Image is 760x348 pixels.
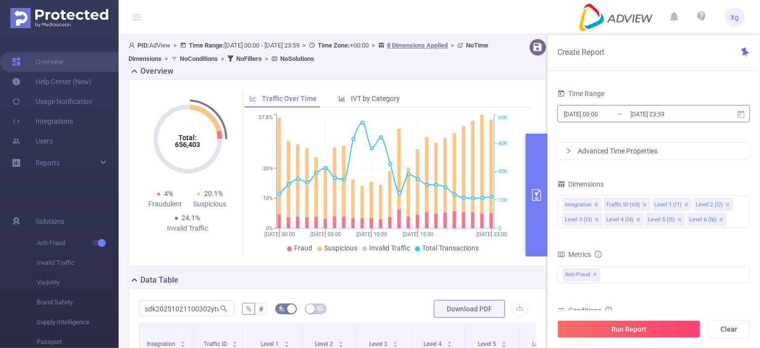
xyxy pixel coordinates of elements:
[708,320,750,338] button: Clear
[725,202,730,208] i: icon: close
[387,42,448,49] u: 8 Dimensions Applied
[557,250,591,258] span: Metrics
[175,141,200,149] tspan: 656,403
[563,107,643,121] input: Start date
[557,90,604,98] span: Time Range
[606,213,633,226] div: Level 4 (l4)
[568,306,612,314] span: Conditions
[357,231,387,238] tspan: [DATE] 10:00
[12,52,64,72] a: Overview
[140,65,173,77] h2: Overview
[563,198,602,211] li: Integration
[284,340,290,346] div: Sort
[294,244,312,252] span: Fraud
[266,225,273,232] tspan: 0%
[178,134,197,142] tspan: Total:
[369,244,410,252] span: Invalid Traffic
[284,344,289,347] i: icon: caret-down
[338,344,343,347] i: icon: caret-down
[392,344,398,347] i: icon: caret-down
[447,340,452,343] i: icon: caret-up
[604,213,644,226] li: Level 4 (l4)
[170,42,180,49] span: >
[262,55,271,62] span: >
[403,231,433,238] tspan: [DATE] 15:00
[128,42,137,49] i: icon: user
[434,300,505,318] button: Download PDF
[37,233,119,253] span: Anti-Fraud
[232,344,238,347] i: icon: caret-down
[164,190,173,198] span: 4%
[604,198,650,211] li: Traffic ID (tid)
[684,202,689,208] i: icon: close
[218,55,227,62] span: >
[648,213,675,226] div: Level 5 (l5)
[689,213,717,226] div: Level 6 (l6)
[165,223,210,234] div: Invalid Traffic
[594,202,599,208] i: icon: close
[501,344,507,347] i: icon: caret-down
[687,213,727,226] li: Level 6 (l6)
[139,300,234,316] input: Search...
[37,293,119,312] span: Brand Safety
[606,199,640,211] div: Traffic ID (tid)
[284,340,289,343] i: icon: caret-up
[501,340,507,343] i: icon: caret-up
[654,199,681,211] div: Level 1 (l1)
[392,340,398,343] i: icon: caret-up
[180,340,186,343] i: icon: caret-up
[478,341,498,348] span: Level 5
[642,202,647,208] i: icon: close
[369,42,378,49] span: >
[258,115,273,121] tspan: 37.8%
[310,231,341,238] tspan: [DATE] 05:00
[369,341,389,348] span: Level 3
[279,305,285,311] i: icon: bg-colors
[447,340,453,346] div: Sort
[137,42,149,49] b: PID:
[392,340,398,346] div: Sort
[719,217,724,223] i: icon: close
[36,211,64,231] span: Solutions
[37,253,119,273] span: Invalid Traffic
[315,341,335,348] span: Level 2
[696,199,723,211] div: Level 2 (l2)
[36,159,60,167] span: Reports
[677,217,682,223] i: icon: close
[422,244,479,252] span: Total Transactions
[558,143,750,159] div: icon: rightAdvanced Time Properties
[646,213,685,226] li: Level 5 (l5)
[162,55,171,62] span: >
[180,55,218,62] b: No Conditions
[12,111,73,131] a: Integrations
[338,340,343,343] i: icon: caret-up
[264,231,295,238] tspan: [DATE] 00:00
[260,341,280,348] span: Level 1
[263,165,273,172] tspan: 20%
[189,42,224,49] b: Time Range:
[259,305,263,313] span: #
[498,225,501,232] tspan: 0
[694,198,733,211] li: Level 2 (l2)
[338,95,345,102] i: icon: bar-chart
[280,55,314,62] b: No Solutions
[566,148,572,154] i: icon: right
[731,7,739,27] span: Xg
[563,213,602,226] li: Level 3 (l3)
[351,95,400,102] span: IVT by Category
[10,8,108,28] img: Protected Media
[317,305,323,311] i: icon: table
[250,95,256,102] i: icon: line-chart
[565,213,592,226] div: Level 3 (l3)
[180,340,186,346] div: Sort
[12,72,91,92] a: Help Center (New)
[37,312,119,332] span: Supply Intelligence
[423,341,443,348] span: Level 4
[593,269,597,281] span: ✕
[447,344,452,347] i: icon: caret-down
[565,199,591,211] div: Integration
[299,42,309,49] span: >
[180,344,186,347] i: icon: caret-down
[236,55,262,62] b: No Filters
[140,274,178,286] h2: Data Table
